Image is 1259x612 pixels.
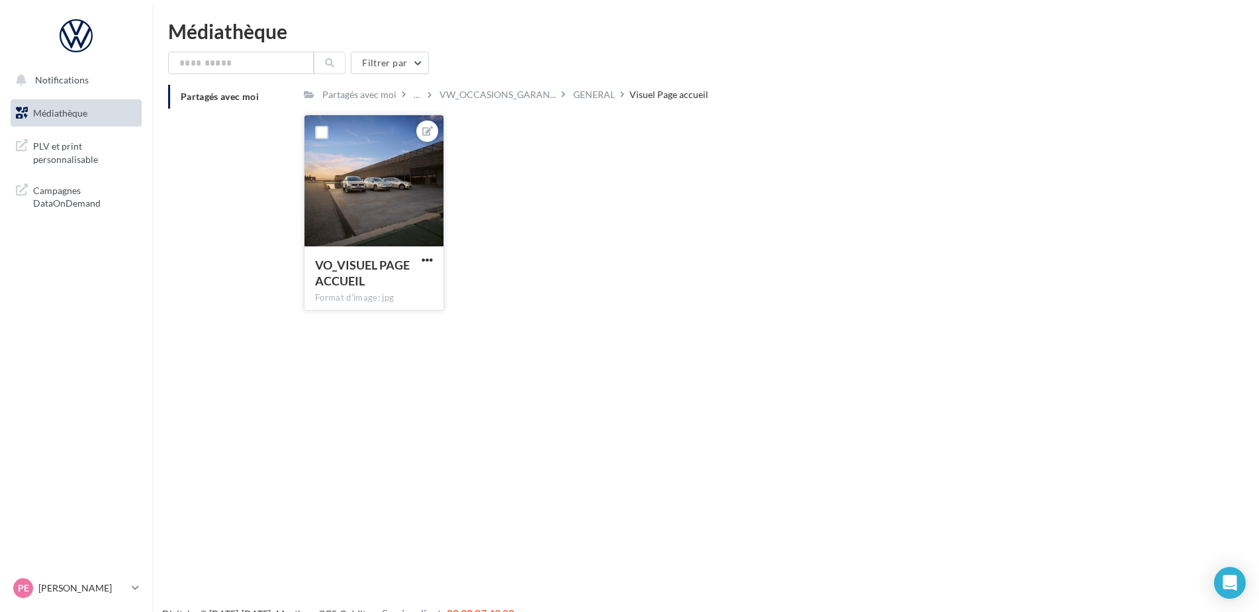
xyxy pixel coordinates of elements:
span: Médiathèque [33,107,87,119]
p: [PERSON_NAME] [38,582,126,595]
div: Partagés avec moi [322,88,396,101]
span: Partagés avec moi [181,91,259,102]
span: VO_VISUEL PAGE ACCUEIL [315,258,410,288]
button: Filtrer par [351,52,429,74]
button: Notifications [8,66,139,94]
a: Campagnes DataOnDemand [8,176,144,215]
span: Campagnes DataOnDemand [33,181,136,210]
div: Médiathèque [168,21,1243,41]
div: Visuel Page accueil [629,88,708,101]
div: ... [411,85,422,104]
span: PE [18,582,29,595]
a: PE [PERSON_NAME] [11,576,142,601]
div: Open Intercom Messenger [1214,567,1246,599]
div: Format d'image: jpg [315,292,433,304]
a: PLV et print personnalisable [8,132,144,171]
span: PLV et print personnalisable [33,137,136,166]
div: GENERAL [573,88,615,101]
a: Médiathèque [8,99,144,127]
span: VW_OCCASIONS_GARAN... [440,88,556,101]
span: Notifications [35,74,89,85]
